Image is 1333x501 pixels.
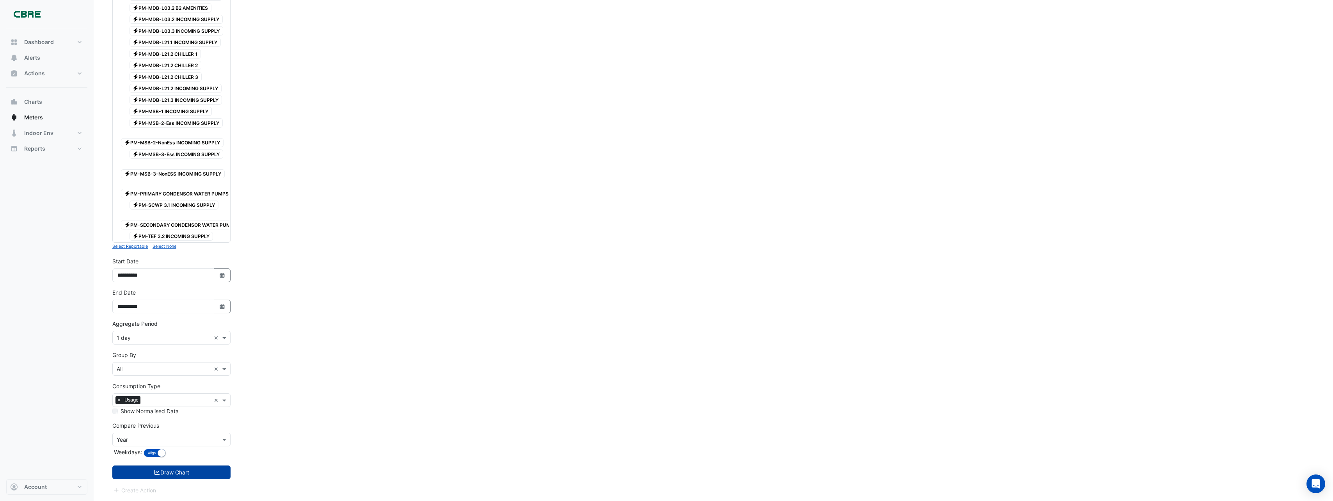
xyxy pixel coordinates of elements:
fa-icon: Electricity [133,108,138,114]
div: Open Intercom Messenger [1306,474,1325,493]
span: PM-MDB-L03.2 INCOMING SUPPLY [130,15,223,24]
fa-icon: Electricity [133,5,138,11]
button: Alerts [6,50,87,66]
button: Charts [6,94,87,110]
span: PM-MDB-L21.2 CHILLER 2 [130,61,202,70]
span: PM-MDB-L03.2 B2 AMENITIES [130,3,212,12]
app-escalated-ticket-create-button: Please draw the charts first [112,486,156,493]
span: PM-TEF 3.2 INCOMING SUPPLY [130,232,213,241]
fa-icon: Select Date [219,303,226,310]
span: PM-MDB-L03.3 INCOMING SUPPLY [130,26,224,36]
fa-icon: Electricity [133,202,138,208]
app-icon: Reports [10,145,18,153]
fa-icon: Electricity [133,51,138,57]
fa-icon: Electricity [133,97,138,103]
span: PM-MDB-L21.2 CHILLER 3 [130,72,202,82]
small: Select None [153,244,176,249]
span: Indoor Env [24,129,53,137]
fa-icon: Select Date [219,272,226,279]
app-icon: Charts [10,98,18,106]
span: PM-MDB-L21.2 INCOMING SUPPLY [130,84,222,93]
span: PM-MSB-3-NonESS INCOMING SUPPLY [121,169,225,179]
label: Compare Previous [112,421,159,430]
fa-icon: Electricity [133,120,138,126]
label: Consumption Type [112,382,160,390]
span: PM-PRIMARY CONDENSOR WATER PUMPS [121,189,232,198]
span: Meters [24,114,43,121]
span: Alerts [24,54,40,62]
label: Aggregate Period [112,320,158,328]
span: Clear [214,365,220,373]
span: Dashboard [24,38,54,46]
fa-icon: Electricity [133,16,138,22]
button: Actions [6,66,87,81]
button: Indoor Env [6,125,87,141]
app-icon: Alerts [10,54,18,62]
span: PM-SECONDARY CONDENSOR WATER PUMPS [121,220,240,229]
app-icon: Meters [10,114,18,121]
span: Charts [24,98,42,106]
fa-icon: Electricity [133,74,138,80]
fa-icon: Electricity [133,85,138,91]
fa-icon: Electricity [133,233,138,239]
span: Usage [122,396,140,404]
span: × [115,396,122,404]
span: PM-MSB-2-Ess INCOMING SUPPLY [130,118,223,128]
span: Clear [214,396,220,404]
fa-icon: Electricity [124,222,130,227]
button: Meters [6,110,87,125]
span: Reports [24,145,45,153]
label: Show Normalised Data [121,407,179,415]
label: Weekdays: [112,448,142,456]
label: Start Date [112,257,138,265]
fa-icon: Electricity [133,28,138,34]
span: PM-SCWP 3.1 INCOMING SUPPLY [130,201,219,210]
fa-icon: Electricity [133,62,138,68]
span: Actions [24,69,45,77]
button: Draw Chart [112,465,231,479]
app-icon: Dashboard [10,38,18,46]
span: Clear [214,334,220,342]
span: PM-MDB-L21.3 INCOMING SUPPLY [130,95,222,105]
span: PM-MDB-L21.1 INCOMING SUPPLY [130,38,221,47]
button: Dashboard [6,34,87,50]
span: PM-MSB-3-Ess INCOMING SUPPLY [130,149,224,159]
button: Select Reportable [112,243,148,250]
fa-icon: Electricity [124,190,130,196]
button: Account [6,479,87,495]
fa-icon: Electricity [133,151,138,157]
fa-icon: Electricity [124,171,130,177]
label: End Date [112,288,136,297]
span: PM-MSB-1 INCOMING SUPPLY [130,107,212,116]
app-icon: Actions [10,69,18,77]
span: PM-MSB-2-NonEss INCOMING SUPPLY [121,138,224,147]
fa-icon: Electricity [124,140,130,146]
button: Reports [6,141,87,156]
fa-icon: Electricity [133,39,138,45]
label: Group By [112,351,136,359]
span: PM-MDB-L21.2 CHILLER 1 [130,49,201,59]
app-icon: Indoor Env [10,129,18,137]
img: Company Logo [9,6,44,22]
small: Select Reportable [112,244,148,249]
button: Select None [153,243,176,250]
span: Account [24,483,47,491]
